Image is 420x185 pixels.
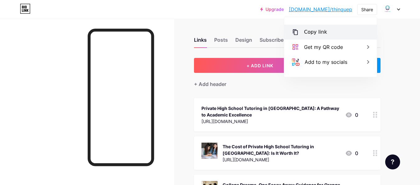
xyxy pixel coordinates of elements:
div: [URL][DOMAIN_NAME] [201,118,340,125]
div: Subscribers [260,36,288,47]
div: + Add header [194,80,226,88]
div: Copy link [304,28,327,36]
div: Design [235,36,252,47]
img: Thinque Prep [382,3,394,15]
div: Links [194,36,207,47]
div: 0 [345,149,358,157]
div: Private High School Tutoring in [GEOGRAPHIC_DATA]: A Pathway to Academic Excellence [201,105,340,118]
div: The Cost of Private High School Tutoring in [GEOGRAPHIC_DATA]: Is It Worth It? [223,143,340,156]
div: Add to my socials [305,58,347,66]
div: Posts [214,36,228,47]
a: [DOMAIN_NAME]/thinquep [289,6,352,13]
img: The Cost of Private High School Tutoring in Aliso Viejo: Is It Worth It? [201,143,218,159]
div: Share [361,6,373,13]
div: [URL][DOMAIN_NAME] [223,156,340,163]
a: Upgrade [260,7,284,12]
div: Get my QR code [304,43,343,51]
span: + ADD LINK [247,63,273,68]
button: + ADD LINK [194,58,326,73]
div: 0 [345,111,358,119]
